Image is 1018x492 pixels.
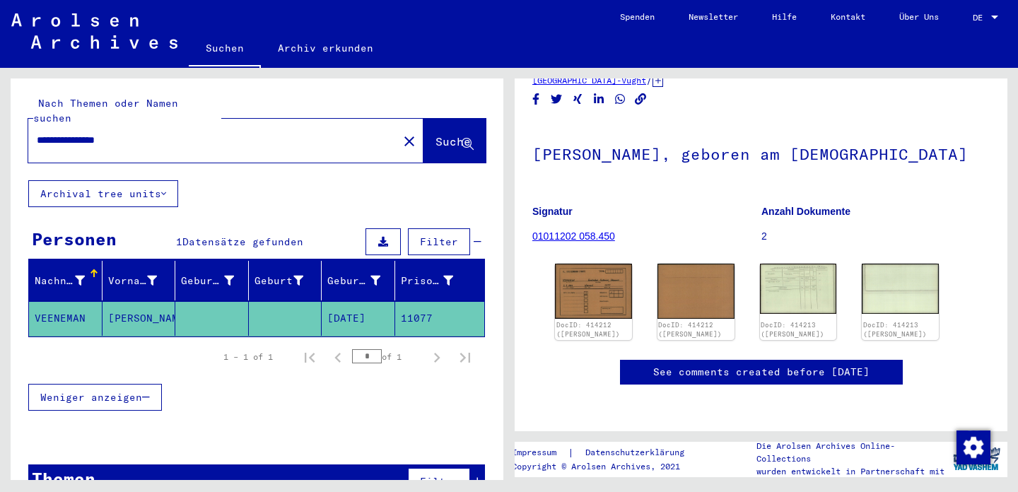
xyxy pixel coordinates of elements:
div: Vorname [108,269,175,292]
img: 001.jpg [555,264,632,319]
a: 01011202 058.450 [532,230,615,242]
mat-icon: close [401,133,418,150]
h1: [PERSON_NAME], geboren am [DEMOGRAPHIC_DATA] [532,122,990,184]
span: DE [973,13,988,23]
div: Geburtsname [181,274,234,288]
a: Datenschutzerklärung [574,445,701,460]
span: Filter [420,475,458,488]
b: Anzahl Dokumente [761,206,850,217]
button: Share on LinkedIn [592,90,607,108]
b: Signatur [532,206,573,217]
div: Geburtsname [181,269,252,292]
img: Arolsen_neg.svg [11,13,177,49]
button: Weniger anzeigen [28,384,162,411]
div: Geburtsdatum [327,269,398,292]
span: 1 [176,235,182,248]
span: / [646,74,653,86]
a: Suchen [189,31,261,68]
mat-cell: [DATE] [322,301,395,336]
a: DocID: 414213 ([PERSON_NAME]) [863,321,927,339]
mat-header-cell: Nachname [29,261,103,300]
a: DocID: 414212 ([PERSON_NAME]) [556,321,620,339]
button: Clear [395,127,423,155]
div: Nachname [35,274,85,288]
button: Copy link [633,90,648,108]
div: Geburt‏ [255,269,322,292]
div: Geburt‏ [255,274,304,288]
img: 002.jpg [657,264,735,319]
span: Datensätze gefunden [182,235,303,248]
button: Previous page [324,343,352,371]
button: Archival tree units [28,180,178,207]
button: Share on Xing [571,90,585,108]
button: Last page [451,343,479,371]
mat-cell: VEENEMAN [29,301,103,336]
div: Personen [32,226,117,252]
div: Geburtsdatum [327,274,380,288]
button: Share on Twitter [549,90,564,108]
button: Share on WhatsApp [613,90,628,108]
img: 001.jpg [760,264,837,314]
button: Filter [408,228,470,255]
p: 2 [761,229,990,244]
button: Share on Facebook [529,90,544,108]
mat-cell: [PERSON_NAME] [103,301,176,336]
div: Themen [32,466,95,491]
div: Nachname [35,269,103,292]
a: DocID: 414212 ([PERSON_NAME]) [658,321,722,339]
p: Copyright © Arolsen Archives, 2021 [512,460,701,473]
img: Zustimmung ändern [956,430,990,464]
img: 002.jpg [862,264,939,314]
p: Die Arolsen Archives Online-Collections [756,440,946,465]
img: yv_logo.png [950,441,1003,476]
span: Filter [420,235,458,248]
mat-header-cell: Geburt‏ [249,261,322,300]
div: Vorname [108,274,158,288]
span: Weniger anzeigen [40,391,142,404]
a: DocID: 414213 ([PERSON_NAME]) [761,321,824,339]
a: Impressum [512,445,568,460]
mat-header-cell: Prisoner # [395,261,485,300]
div: 1 – 1 of 1 [223,351,273,363]
button: Suche [423,119,486,163]
div: Prisoner # [401,274,454,288]
div: Prisoner # [401,269,472,292]
a: See comments created before [DATE] [653,365,870,380]
p: wurden entwickelt in Partnerschaft mit [756,465,946,478]
button: First page [296,343,324,371]
mat-cell: 11077 [395,301,485,336]
div: | [512,445,701,460]
a: Archiv erkunden [261,31,390,65]
button: Next page [423,343,451,371]
mat-header-cell: Vorname [103,261,176,300]
mat-label: Nach Themen oder Namen suchen [33,97,178,124]
mat-header-cell: Geburtsname [175,261,249,300]
span: Suche [435,134,471,148]
mat-header-cell: Geburtsdatum [322,261,395,300]
div: of 1 [352,350,423,363]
